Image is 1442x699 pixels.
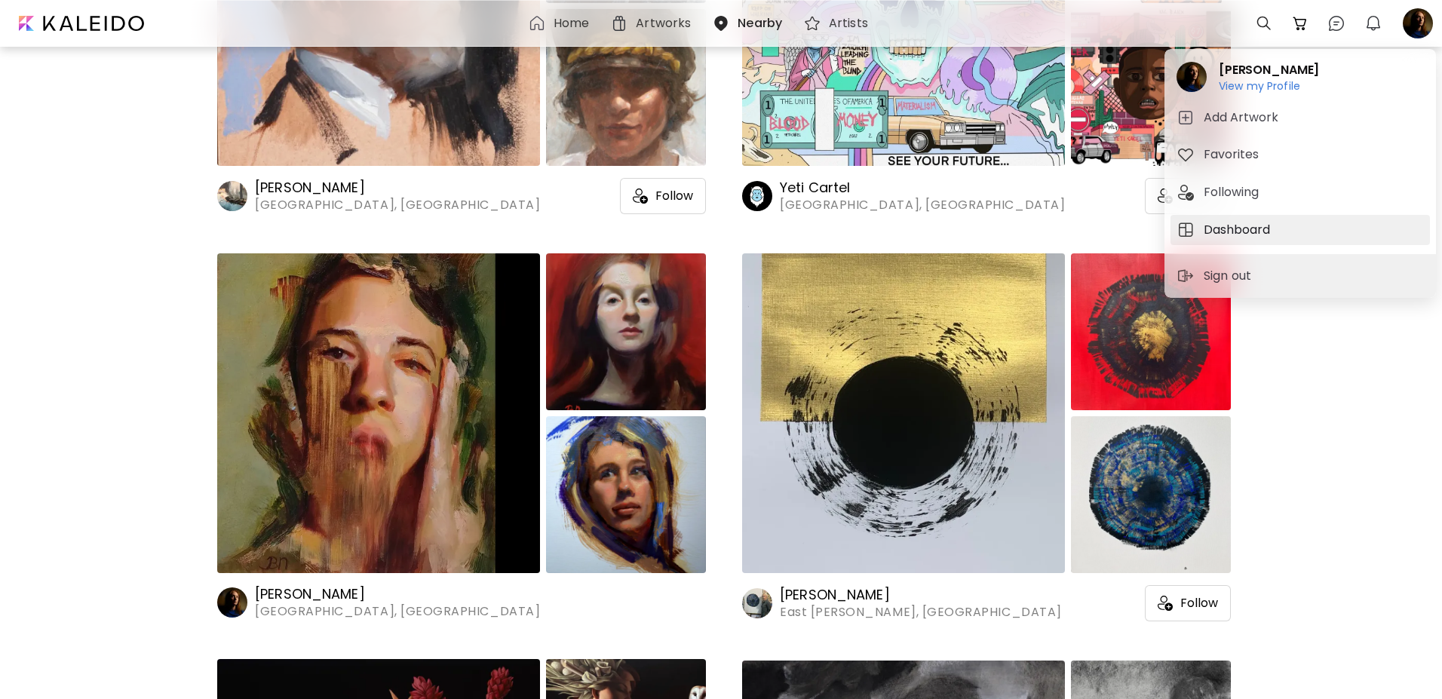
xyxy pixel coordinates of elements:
[1204,146,1263,164] h5: Favorites
[1204,183,1263,201] h5: Following
[1170,261,1262,291] button: sign-outSign out
[1204,267,1256,285] p: Sign out
[1170,139,1430,170] button: tabFavorites
[1219,61,1319,79] h2: [PERSON_NAME]
[1204,221,1275,239] h5: Dashboard
[1177,146,1195,164] img: tab
[1177,183,1195,201] img: tab
[1204,109,1283,127] h5: Add Artwork
[1170,103,1430,133] button: tabAdd Artwork
[1170,215,1430,245] button: tabDashboard
[1177,221,1195,239] img: tab
[1170,177,1430,207] button: tabFollowing
[1177,109,1195,127] img: tab
[1219,79,1319,93] h6: View my Profile
[1177,267,1195,285] img: sign-out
